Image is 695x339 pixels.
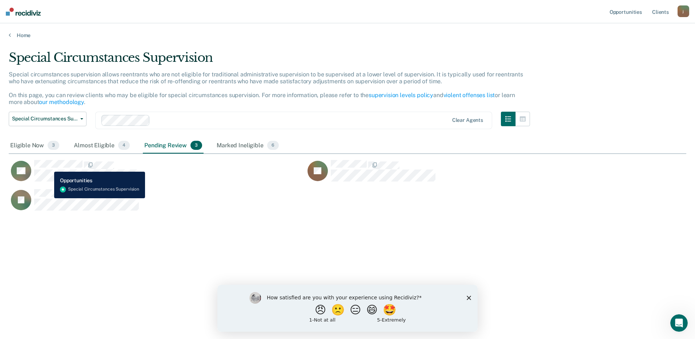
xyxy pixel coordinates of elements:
[9,160,305,189] div: CaseloadOpportunityCell-8693P
[48,141,59,150] span: 3
[369,92,433,99] a: supervision levels policy
[305,160,602,189] div: CaseloadOpportunityCell-062GA
[9,50,530,71] div: Special Circumstances Supervision
[72,138,131,154] div: Almost Eligible4
[267,141,279,150] span: 6
[9,71,523,106] p: Special circumstances supervision allows reentrants who are not eligible for traditional administ...
[452,117,483,123] div: Clear agents
[9,32,686,39] a: Home
[678,5,689,17] button: j
[6,8,41,16] img: Recidiviz
[9,189,305,218] div: CaseloadOpportunityCell-071AQ
[39,99,84,105] a: our methodology
[215,138,280,154] div: Marked Ineligible6
[9,112,87,126] button: Special Circumstances Supervision
[118,141,130,150] span: 4
[190,141,202,150] span: 3
[12,116,77,122] span: Special Circumstances Supervision
[143,138,204,154] div: Pending Review3
[217,285,478,332] iframe: Survey by Kim from Recidiviz
[443,92,495,99] a: violent offenses list
[9,138,61,154] div: Eligible Now3
[670,314,688,332] iframe: Intercom live chat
